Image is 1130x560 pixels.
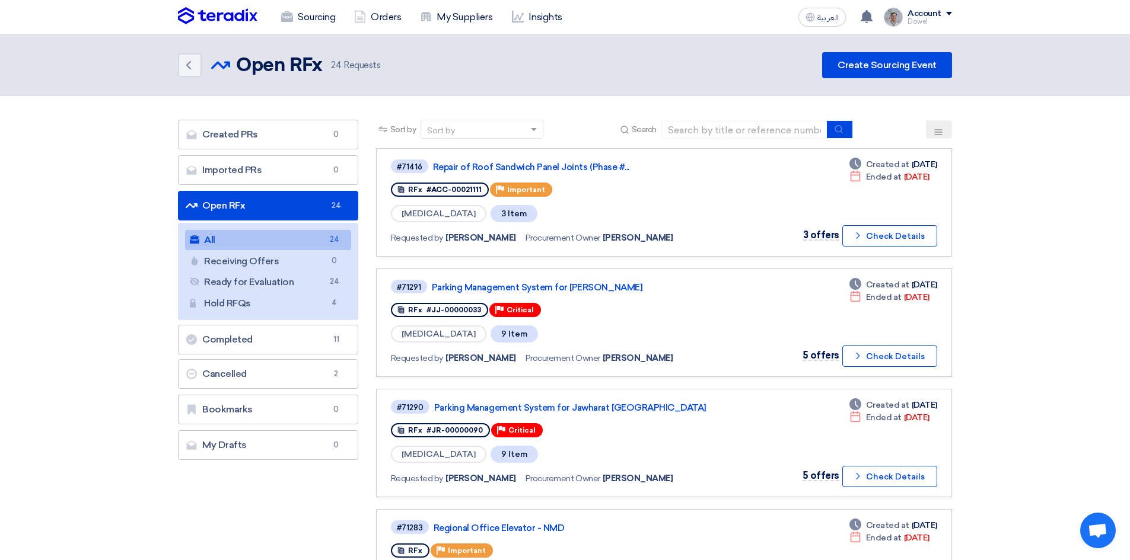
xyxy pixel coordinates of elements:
div: [DATE] [849,399,937,411]
span: 0 [329,129,343,140]
span: Procurement Owner [526,352,600,364]
a: Parking Management System for Jawharat [GEOGRAPHIC_DATA] [434,402,731,413]
span: #JR-00000090 [426,426,483,434]
span: 0 [329,439,343,451]
span: Ended at [866,532,902,544]
span: Created at [866,399,909,411]
div: #71416 [397,163,422,171]
span: Procurement Owner [526,232,600,244]
span: RFx [408,426,422,434]
div: [DATE] [849,411,930,424]
span: #ACC-00021111 [426,185,482,194]
span: [PERSON_NAME] [603,472,673,485]
span: [MEDICAL_DATA] [391,205,486,222]
span: 3 offers [803,229,839,241]
span: 4 [327,297,342,309]
span: [PERSON_NAME] [445,352,516,364]
a: My Suppliers [410,4,502,30]
input: Search by title or reference number [661,121,827,139]
button: Check Details [842,225,937,247]
span: [MEDICAL_DATA] [391,446,486,463]
span: [PERSON_NAME] [445,232,516,244]
span: RFx [408,306,422,314]
h2: Open RFx [236,54,322,78]
span: Requested by [391,232,443,244]
div: #71290 [397,404,424,411]
span: RFx [408,546,422,555]
a: Regional Office Elevator - NMD [434,523,730,533]
a: Parking Management System for [PERSON_NAME] [432,282,728,293]
span: Important [448,546,486,555]
a: Orders [345,4,410,30]
a: Create Sourcing Event [822,52,952,78]
span: Important [507,185,545,194]
span: Procurement Owner [526,472,600,485]
div: [DATE] [849,171,930,183]
span: Requests [331,59,380,72]
span: [PERSON_NAME] [603,352,673,364]
a: Repair of Roof Sandwich Panel Joints (Phase #... [433,162,730,172]
span: 24 [327,233,342,246]
div: Account [908,9,941,19]
button: Check Details [842,345,937,367]
span: Requested by [391,472,443,485]
div: [DATE] [849,158,937,171]
span: 24 [327,276,342,288]
div: Dowel [908,18,952,25]
a: Completed11 [178,325,358,354]
a: Ready for Evaluation [185,272,351,292]
span: 9 Item [491,325,538,343]
span: 0 [329,404,343,415]
span: 0 [327,255,342,267]
a: Insights [502,4,572,30]
div: Open chat [1080,513,1116,548]
span: RFx [408,185,422,194]
span: Critical [508,426,536,434]
span: #JJ-00000033 [426,306,481,314]
a: Sourcing [272,4,345,30]
img: Teradix logo [178,7,257,25]
span: العربية [817,14,839,22]
a: Open RFx24 [178,191,358,220]
div: #71283 [397,524,423,532]
a: Bookmarks0 [178,395,358,424]
div: [DATE] [849,279,937,291]
span: [PERSON_NAME] [445,472,516,485]
span: 5 offers [803,350,839,361]
div: Sort by [427,124,455,137]
span: Critical [507,306,534,314]
span: [MEDICAL_DATA] [391,325,486,343]
span: Search [632,123,657,136]
div: [DATE] [849,532,930,544]
span: Created at [866,158,909,171]
span: 9 Item [491,446,538,463]
span: 5 offers [803,470,839,481]
div: #71291 [397,283,421,291]
a: Hold RFQs [185,293,351,313]
span: 11 [329,334,343,345]
span: 2 [329,368,343,380]
a: All [185,230,351,250]
a: Receiving Offers [185,251,351,271]
span: 24 [331,60,341,71]
span: 24 [329,200,343,212]
button: العربية [798,8,846,27]
div: [DATE] [849,291,930,303]
button: Check Details [842,466,937,487]
a: Imported PRs0 [178,155,358,185]
span: 0 [329,164,343,176]
span: Ended at [866,411,902,424]
span: Ended at [866,171,902,183]
span: Created at [866,279,909,291]
span: Ended at [866,291,902,303]
a: Cancelled2 [178,359,358,389]
a: Created PRs0 [178,120,358,149]
span: [PERSON_NAME] [603,232,673,244]
div: [DATE] [849,519,937,532]
span: Created at [866,519,909,532]
span: Sort by [390,123,416,136]
span: 3 Item [491,205,537,222]
span: Requested by [391,352,443,364]
img: IMG_1753965247717.jpg [884,8,903,27]
a: My Drafts0 [178,430,358,460]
